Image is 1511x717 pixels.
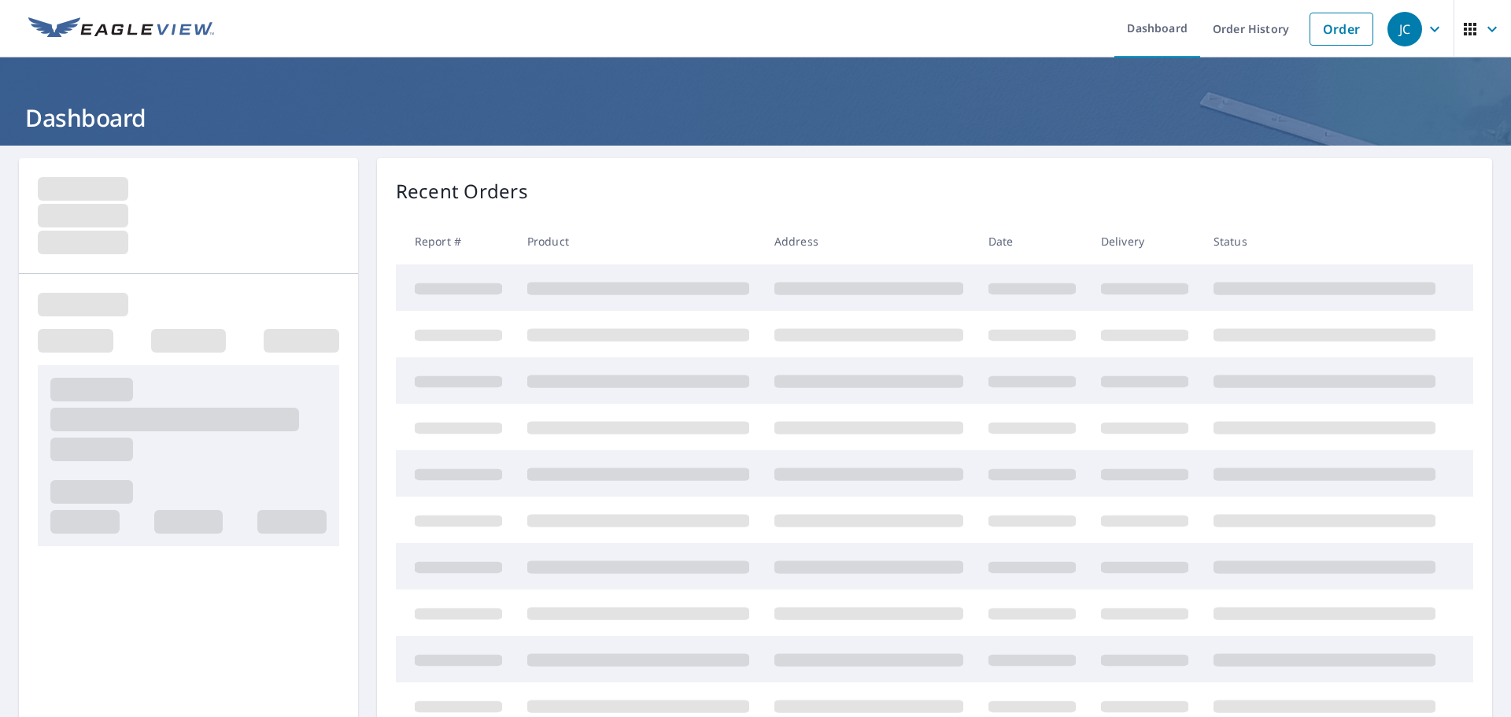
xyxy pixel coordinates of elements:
[1310,13,1373,46] a: Order
[396,177,528,205] p: Recent Orders
[396,218,515,264] th: Report #
[1201,218,1448,264] th: Status
[1387,12,1422,46] div: JC
[19,102,1492,134] h1: Dashboard
[762,218,976,264] th: Address
[976,218,1088,264] th: Date
[515,218,762,264] th: Product
[1088,218,1201,264] th: Delivery
[28,17,214,41] img: EV Logo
